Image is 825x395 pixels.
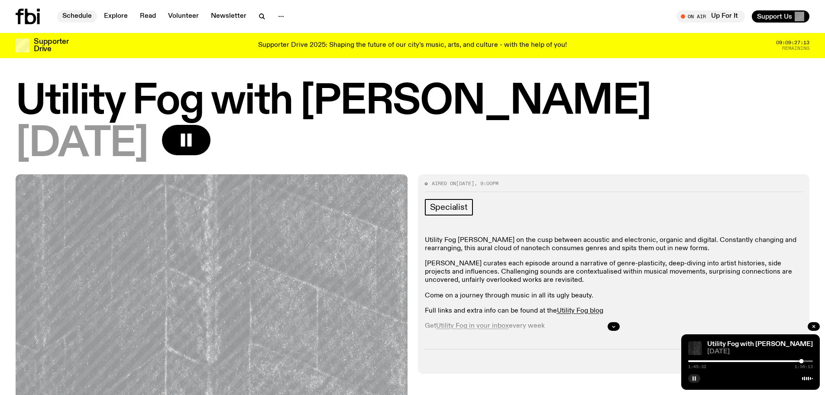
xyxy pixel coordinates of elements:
[206,10,252,23] a: Newsletter
[707,349,813,355] span: [DATE]
[430,202,468,212] span: Specialist
[688,365,706,369] span: 1:45:32
[456,180,474,187] span: [DATE]
[474,180,498,187] span: , 9:00pm
[707,341,813,348] a: Utility Fog with [PERSON_NAME]
[57,10,97,23] a: Schedule
[258,42,567,49] p: Supporter Drive 2025: Shaping the future of our city’s music, arts, and culture - with the help o...
[99,10,133,23] a: Explore
[557,307,603,314] a: Utility Fog blog
[425,236,803,253] p: Utility Fog [PERSON_NAME] on the cusp between acoustic and electronic, organic and digital. Const...
[776,40,809,45] span: 09:09:27:13
[676,10,745,23] button: On AirUp For It
[425,292,803,300] p: Come on a journey through music in all its ugly beauty.
[425,307,803,315] p: Full links and extra info can be found at the
[135,10,161,23] a: Read
[425,260,803,285] p: [PERSON_NAME] curates each episode around a narrative of genre-plasticity, deep-diving into artis...
[757,13,792,20] span: Support Us
[16,125,148,164] span: [DATE]
[782,46,809,51] span: Remaining
[16,82,809,121] h1: Utility Fog with [PERSON_NAME]
[795,365,813,369] span: 1:56:13
[163,10,204,23] a: Volunteer
[688,341,702,355] img: Cover of Giuseppe Ielasi's album "an insistence on material vol.2"
[432,180,456,187] span: Aired on
[425,199,473,215] a: Specialist
[752,10,809,23] button: Support Us
[34,38,68,53] h3: Supporter Drive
